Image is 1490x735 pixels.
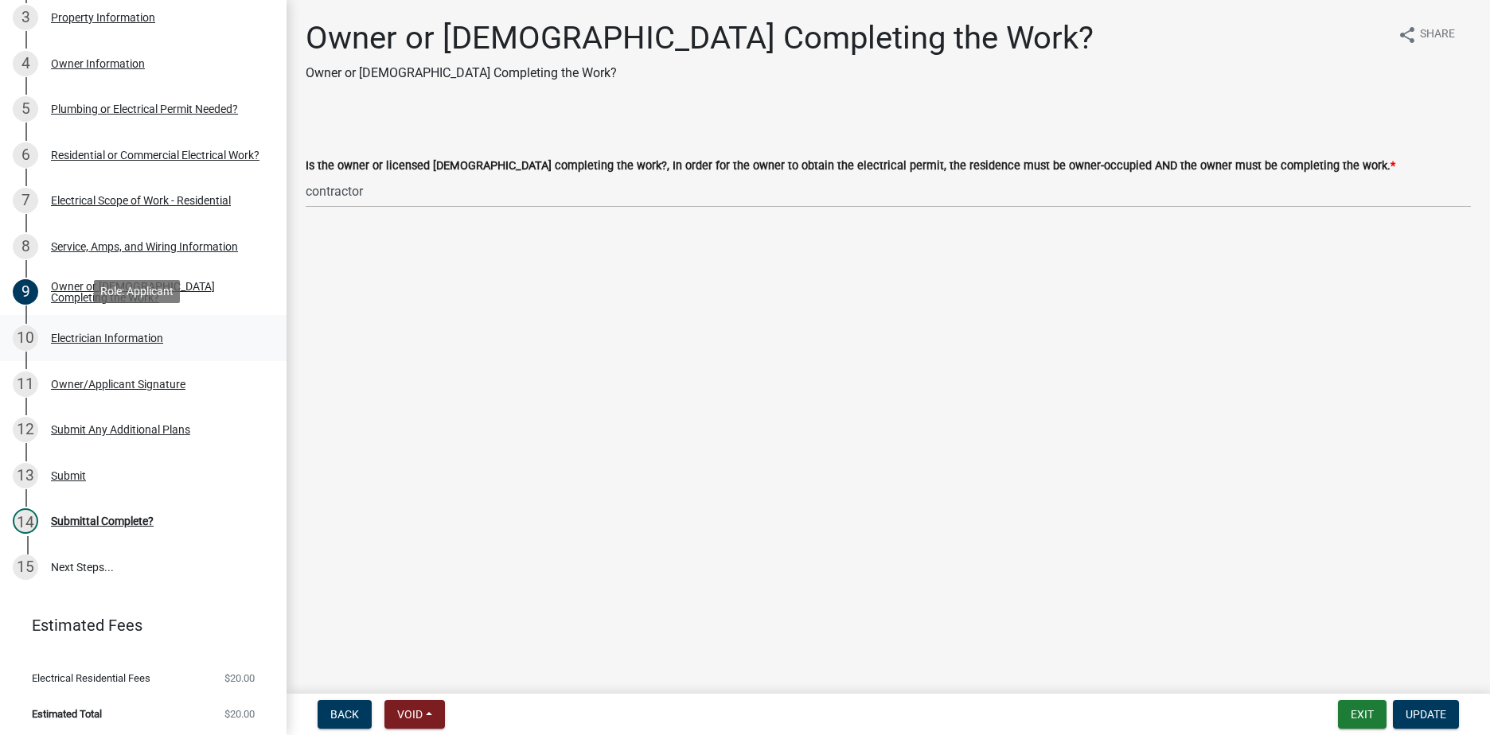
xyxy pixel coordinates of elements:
div: 14 [13,508,38,534]
span: $20.00 [224,709,255,719]
div: 8 [13,234,38,259]
div: 11 [13,371,38,397]
div: Plumbing or Electrical Permit Needed? [51,103,238,115]
div: 6 [13,142,38,168]
div: Owner Information [51,58,145,69]
div: Submit [51,470,86,481]
div: Owner or [DEMOGRAPHIC_DATA] Completing the Work? [51,281,261,303]
div: 15 [13,554,38,580]
div: Submittal Complete? [51,515,154,527]
div: 3 [13,5,38,30]
span: Electrical Residential Fees [32,673,150,683]
div: Service, Amps, and Wiring Information [51,241,238,252]
div: Submit Any Additional Plans [51,424,190,435]
div: 10 [13,325,38,351]
i: share [1398,25,1417,45]
button: Back [318,700,372,729]
span: Back [330,708,359,721]
h1: Owner or [DEMOGRAPHIC_DATA] Completing the Work? [306,19,1094,57]
div: Residential or Commercial Electrical Work? [51,150,259,161]
div: Electrical Scope of Work - Residential [51,195,231,206]
span: Update [1406,708,1446,721]
button: shareShare [1385,19,1468,50]
div: 13 [13,463,38,488]
div: Electrician Information [51,332,163,344]
div: 4 [13,51,38,76]
div: Property Information [51,12,155,23]
div: 9 [13,279,38,305]
button: Exit [1338,700,1387,729]
span: Void [397,708,423,721]
p: Owner or [DEMOGRAPHIC_DATA] Completing the Work? [306,64,1094,83]
span: Share [1420,25,1455,45]
div: 5 [13,96,38,122]
span: Estimated Total [32,709,102,719]
div: Role: Applicant [94,280,180,303]
div: 12 [13,417,38,442]
div: 7 [13,188,38,213]
div: Owner/Applicant Signature [51,379,185,390]
a: Estimated Fees [13,609,261,641]
label: Is the owner or licensed [DEMOGRAPHIC_DATA] completing the work?, In order for the owner to obtai... [306,161,1395,172]
button: Update [1393,700,1459,729]
button: Void [384,700,445,729]
span: $20.00 [224,673,255,683]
